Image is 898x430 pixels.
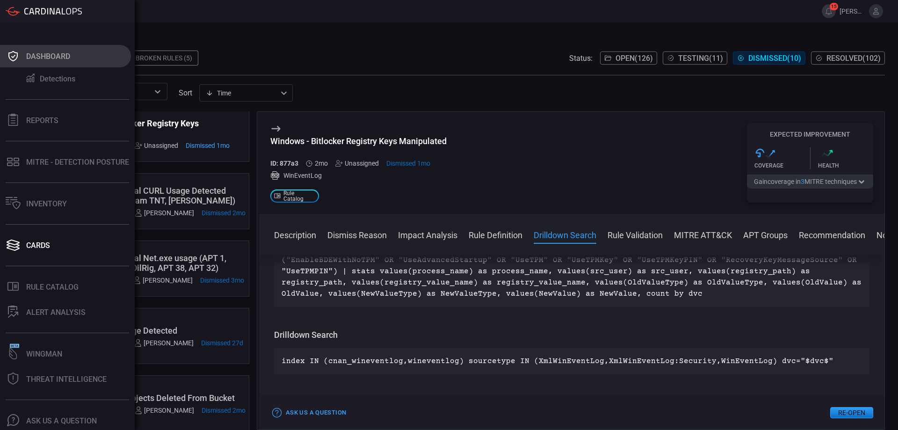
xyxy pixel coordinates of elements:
[70,118,230,138] div: Windows - Bitlocker Registry Keys Manipulated
[135,407,194,414] div: [PERSON_NAME]
[70,393,246,403] div: GCP - Multiple Objects Deleted From Bucket
[674,229,732,240] button: MITRE ATT&CK
[747,131,873,138] h5: Expected Improvement
[133,277,193,284] div: [PERSON_NAME]
[26,52,70,61] div: Dashboard
[40,74,75,83] div: Detections
[830,3,838,10] span: 15
[200,277,244,284] span: May 22, 2025 1:45 PM
[663,51,727,65] button: Testing(11)
[70,186,246,205] div: Windows - Unusual CURL Usage Detected (Volt Typhoon, Team TNT, Rocke)
[600,51,657,65] button: Open(126)
[398,229,457,240] button: Impact Analysis
[282,356,862,367] p: index IN (cnan_wineventlog,wineventlog) sourcetype IN (XmlWinEventLog,XmlWinEventLog:Security,Win...
[283,190,315,202] span: Rule Catalog
[386,160,430,167] span: Jul 08, 2025 2:11 PM
[569,54,593,63] span: Status:
[469,229,522,240] button: Rule Definition
[26,241,50,250] div: Cards
[830,407,873,418] button: Re-Open
[70,326,243,335] div: Web - Ngrok Usage Detected
[135,142,178,149] div: Unassigned
[186,142,230,149] span: Jul 08, 2025 2:11 PM
[270,136,447,146] div: Windows - Bitlocker Registry Keys Manipulated
[202,209,246,217] span: Jun 02, 2025 12:28 PM
[26,116,58,125] div: Reports
[270,406,348,420] button: Ask Us a Question
[801,178,804,185] span: 3
[26,375,107,384] div: Threat Intelligence
[270,171,447,180] div: WinEventLog
[748,54,801,63] span: Dismissed ( 10 )
[822,4,836,18] button: 15
[840,7,865,15] span: [PERSON_NAME].nsonga
[754,162,810,169] div: Coverage
[274,329,869,341] h3: Drilldown Search
[26,416,97,425] div: Ask Us A Question
[70,253,244,273] div: Windows - Unusual Net.exe usage (APT 1, APT 28, APT 29, OilRig, APT 38, APT 32)
[26,350,62,358] div: Wingman
[270,160,298,167] h5: ID: 877a3
[26,283,79,292] div: Rule Catalog
[678,54,723,63] span: Testing ( 11 )
[26,158,129,167] div: MITRE - Detection Posture
[134,339,194,347] div: [PERSON_NAME]
[274,229,316,240] button: Description
[747,175,873,189] button: Gaincoverage in3MITRE techniques
[315,160,328,167] span: Jun 17, 2025 7:13 AM
[206,88,278,98] div: Time
[151,85,164,98] button: Open
[335,160,379,167] div: Unassigned
[534,229,596,240] button: Drilldown Search
[818,162,874,169] div: Health
[26,308,86,317] div: ALERT ANALYSIS
[733,51,805,65] button: Dismissed(10)
[608,229,663,240] button: Rule Validation
[135,209,194,217] div: [PERSON_NAME]
[811,51,885,65] button: Resolved(102)
[327,229,387,240] button: Dismiss Reason
[616,54,653,63] span: Open ( 126 )
[179,88,192,97] label: sort
[743,229,788,240] button: APT Groups
[799,229,865,240] button: Recommendation
[826,54,881,63] span: Resolved ( 102 )
[201,339,243,347] span: Jul 16, 2025 11:15 AM
[130,51,198,66] div: Broken Rules (5)
[26,199,67,208] div: Inventory
[202,407,246,414] span: Jun 10, 2025 5:51 PM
